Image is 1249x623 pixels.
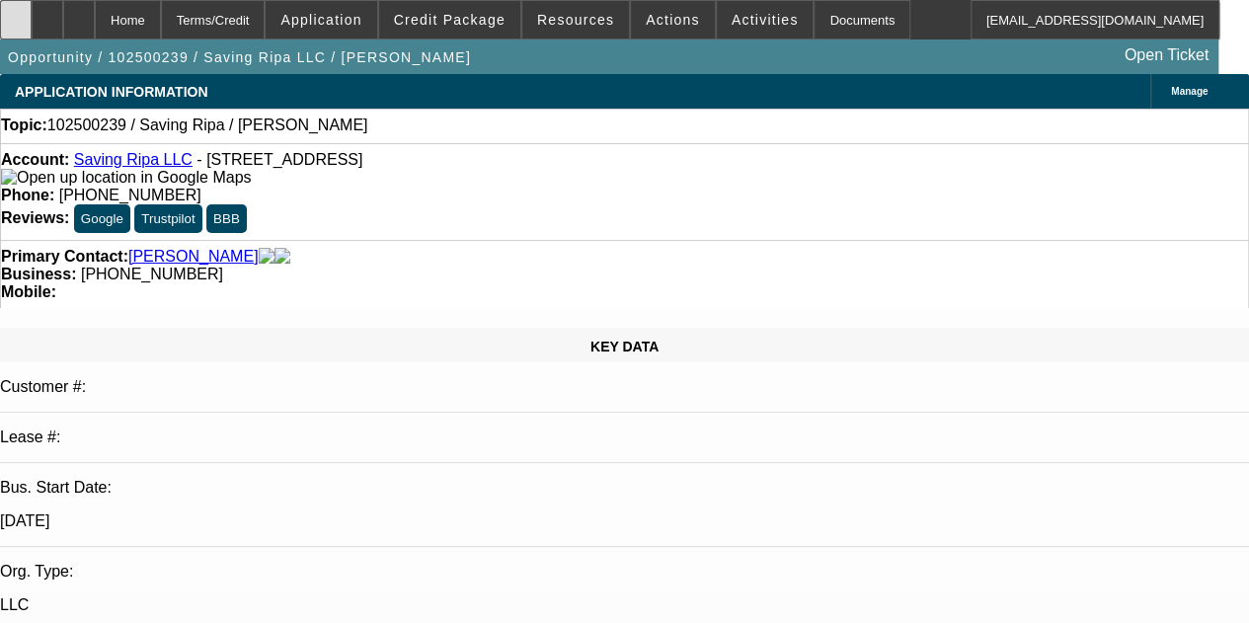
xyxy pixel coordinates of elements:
button: Resources [522,1,629,39]
img: linkedin-icon.png [274,248,290,266]
button: Google [74,204,130,233]
span: APPLICATION INFORMATION [15,84,207,100]
strong: Primary Contact: [1,248,128,266]
span: Application [280,12,361,28]
a: View Google Maps [1,169,251,186]
strong: Business: [1,266,76,282]
span: Activities [732,12,799,28]
a: [PERSON_NAME] [128,248,259,266]
span: KEY DATA [590,339,659,354]
span: - [STREET_ADDRESS] [196,151,362,168]
button: Activities [717,1,814,39]
button: Trustpilot [134,204,201,233]
span: Actions [646,12,700,28]
span: Manage [1171,86,1208,97]
strong: Phone: [1,187,54,203]
span: [PHONE_NUMBER] [81,266,223,282]
a: Saving Ripa LLC [74,151,193,168]
a: Open Ticket [1117,39,1216,72]
span: Credit Package [394,12,506,28]
button: Actions [631,1,715,39]
strong: Mobile: [1,283,56,300]
img: Open up location in Google Maps [1,169,251,187]
span: 102500239 / Saving Ripa / [PERSON_NAME] [47,117,368,134]
button: BBB [206,204,247,233]
button: Credit Package [379,1,520,39]
button: Application [266,1,376,39]
span: [PHONE_NUMBER] [59,187,201,203]
img: facebook-icon.png [259,248,274,266]
span: Opportunity / 102500239 / Saving Ripa LLC / [PERSON_NAME] [8,49,471,65]
span: Resources [537,12,614,28]
strong: Topic: [1,117,47,134]
strong: Reviews: [1,209,69,226]
strong: Account: [1,151,69,168]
